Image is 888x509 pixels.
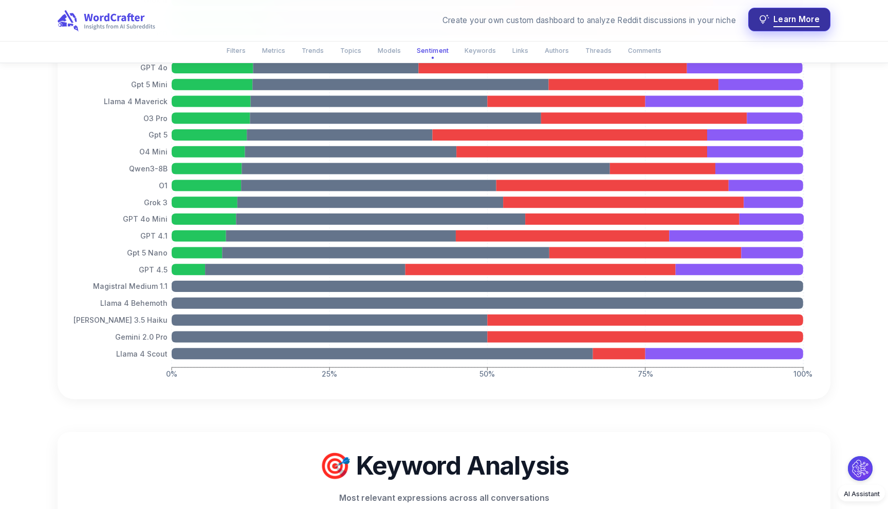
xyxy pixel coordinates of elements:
button: Learn More [748,8,830,31]
tspan: 100% [793,369,812,378]
tspan: 50% [479,369,495,378]
tspan: Magistral Medium 1.1 [93,282,168,290]
button: Filters [220,42,252,59]
tspan: O3 Pro [143,114,168,123]
button: Topics [334,42,367,59]
tspan: GPT 4o [140,63,168,72]
tspan: Gemini 2.0 Pro [115,332,168,341]
button: Threads [579,42,618,59]
tspan: Llama 4 Scout [116,349,168,358]
button: Metrics [256,42,291,59]
tspan: Llama 4 Maverick [104,97,168,106]
button: Keywords [458,42,502,59]
span: Learn More [773,13,820,27]
button: Trends [295,42,330,59]
tspan: Grok 3 [144,198,168,207]
tspan: GPT 4.5 [139,265,168,274]
tspan: O1 [159,181,168,190]
h2: 🎯 Keyword Analysis [74,448,814,483]
span: AI Assistant [844,490,880,498]
button: Comments [622,42,668,59]
button: Models [372,42,407,59]
div: Create your own custom dashboard to analyze Reddit discussions in your niche [442,15,736,27]
tspan: [PERSON_NAME] 3.5 Haiku [73,316,168,324]
tspan: Gpt 5 Nano [127,248,168,257]
tspan: 75% [638,369,653,378]
button: Links [506,42,534,59]
tspan: Gpt 5 [149,130,168,139]
tspan: 25% [322,369,337,378]
button: Authors [539,42,575,59]
tspan: Qwen3-8B [129,164,168,173]
tspan: GPT 4o Mini [123,214,168,223]
tspan: Llama 4 Behemoth [100,299,168,307]
tspan: O4 Mini [139,147,168,156]
tspan: Gpt 5 Mini [131,80,168,89]
tspan: 0% [166,369,177,378]
p: Most relevant expressions across all conversations [290,492,598,504]
tspan: GPT 4.1 [140,231,168,240]
button: Sentiment [410,42,455,60]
